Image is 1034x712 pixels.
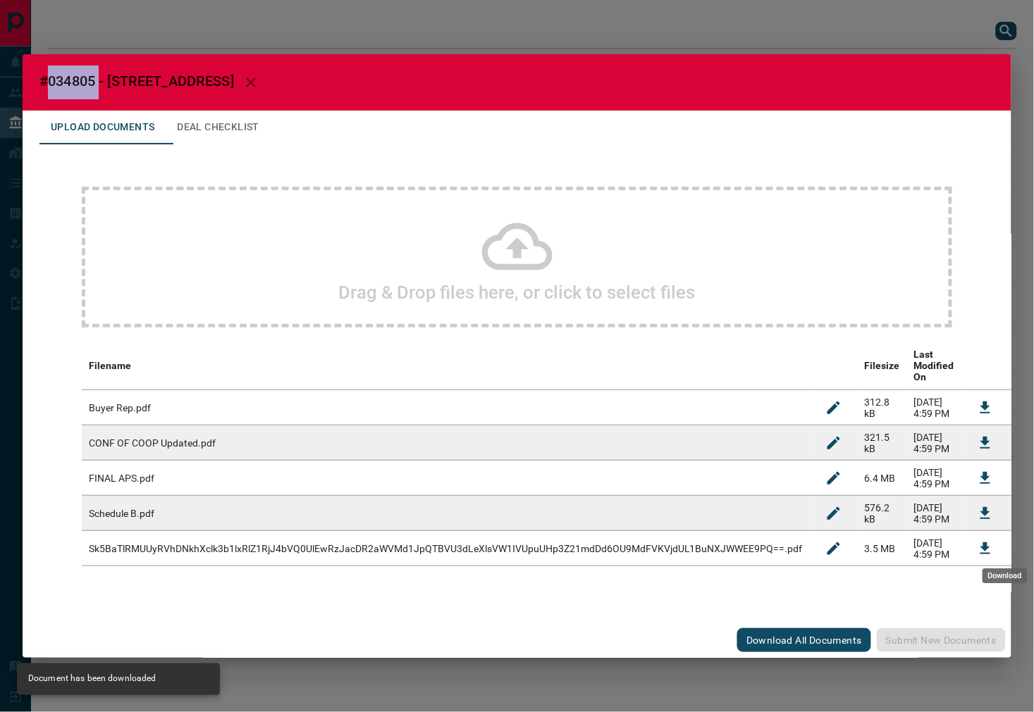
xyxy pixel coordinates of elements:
td: FINAL APS.pdf [82,461,810,496]
button: Rename [817,426,851,460]
button: Download All Documents [737,628,871,652]
button: Download [968,532,1002,566]
button: Download [968,426,1002,460]
h2: Drag & Drop files here, or click to select files [339,282,696,303]
td: Schedule B.pdf [82,496,810,531]
td: 321.5 kB [858,425,907,461]
td: Sk5BaTlRMUUyRVhDNkhXclk3b1lxRlZ1RjJ4bVQ0UlEwRzJacDR2aWVMd1JpQTBVU3dLeXlsVW1IVUpuUHp3Z21mdDd6OU9Md... [82,531,810,566]
td: 576.2 kB [858,496,907,531]
td: [DATE] 4:59 PM [907,461,961,496]
td: [DATE] 4:59 PM [907,496,961,531]
td: [DATE] 4:59 PM [907,425,961,461]
button: Download [968,461,1002,495]
button: Download [968,391,1002,425]
div: Document has been downloaded [28,668,156,691]
button: Rename [817,496,851,530]
th: download action column [961,342,1009,390]
button: Rename [817,532,851,566]
td: 6.4 MB [858,461,907,496]
td: Buyer Rep.pdf [82,390,810,425]
td: 3.5 MB [858,531,907,566]
span: #034805 - [STREET_ADDRESS] [39,73,234,89]
th: Filename [82,342,810,390]
button: Upload Documents [39,111,166,144]
th: edit column [810,342,858,390]
th: Last Modified On [907,342,961,390]
button: Rename [817,391,851,425]
td: CONF OF COOP Updated.pdf [82,425,810,461]
td: [DATE] 4:59 PM [907,531,961,566]
button: Rename [817,461,851,495]
div: Download [983,568,1028,583]
td: [DATE] 4:59 PM [907,390,961,425]
th: Filesize [858,342,907,390]
button: Deal Checklist [166,111,271,144]
td: 312.8 kB [858,390,907,425]
div: Drag & Drop files here, or click to select files [82,187,952,327]
button: Download [968,496,1002,530]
